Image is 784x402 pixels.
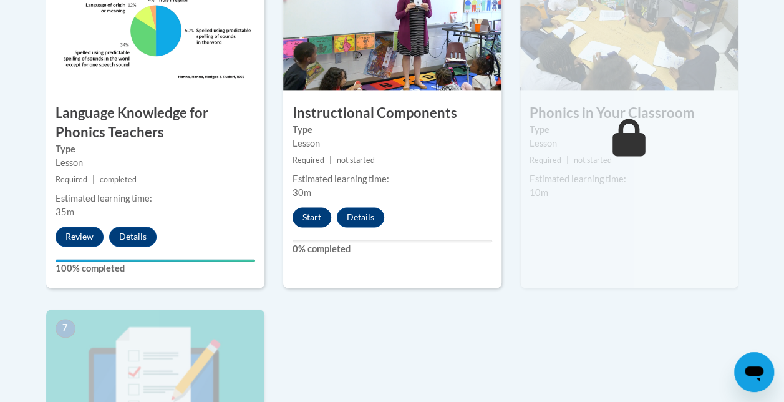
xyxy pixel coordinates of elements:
span: 35m [56,207,74,217]
div: Estimated learning time: [56,192,255,205]
button: Start [293,207,331,227]
h3: Instructional Components [283,104,501,123]
span: not started [337,155,375,165]
div: Lesson [530,137,729,150]
span: | [566,155,569,165]
span: 7 [56,319,75,338]
label: 100% completed [56,262,255,275]
button: Details [337,207,384,227]
div: Estimated learning time: [530,172,729,186]
span: | [329,155,332,165]
label: 0% completed [293,242,492,256]
label: Type [530,123,729,137]
div: Lesson [56,156,255,170]
button: Review [56,227,104,247]
iframe: Button to launch messaging window [734,352,774,392]
div: Your progress [56,259,255,262]
button: Details [109,227,157,247]
span: completed [100,175,137,184]
span: Required [56,175,87,184]
label: Type [293,123,492,137]
div: Lesson [293,137,492,150]
h3: Language Knowledge for Phonics Teachers [46,104,264,142]
span: 30m [293,187,311,198]
h3: Phonics in Your Classroom [520,104,738,123]
span: not started [574,155,612,165]
span: Required [530,155,561,165]
div: Estimated learning time: [293,172,492,186]
span: 10m [530,187,548,198]
span: Required [293,155,324,165]
span: | [92,175,95,184]
label: Type [56,142,255,156]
